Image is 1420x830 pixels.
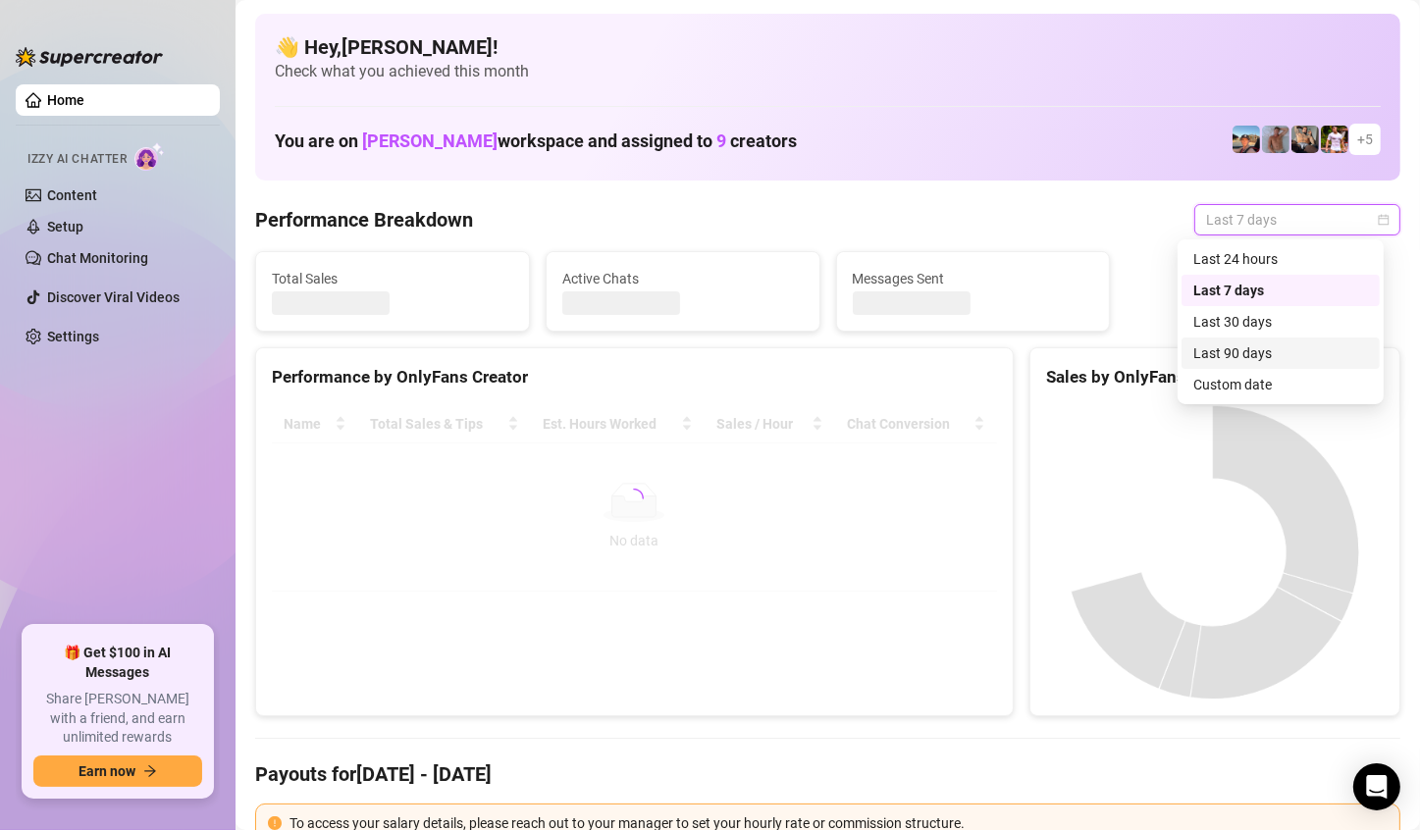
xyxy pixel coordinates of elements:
span: Check what you achieved this month [275,61,1381,82]
span: Earn now [79,763,135,779]
div: Last 24 hours [1193,248,1368,270]
img: George [1291,126,1319,153]
a: Content [47,187,97,203]
h4: Payouts for [DATE] - [DATE] [255,760,1400,788]
div: Last 7 days [1193,280,1368,301]
span: calendar [1378,214,1390,226]
h1: You are on workspace and assigned to creators [275,130,797,152]
div: Last 30 days [1182,306,1380,337]
img: AI Chatter [134,142,165,171]
span: + 5 [1357,129,1373,150]
span: 🎁 Get $100 in AI Messages [33,644,202,682]
span: Share [PERSON_NAME] with a friend, and earn unlimited rewards [33,690,202,748]
span: Last 7 days [1206,205,1389,234]
div: Custom date [1193,374,1368,395]
div: Last 24 hours [1182,243,1380,275]
span: 9 [716,130,726,151]
span: exclamation-circle [268,816,282,830]
div: Custom date [1182,369,1380,400]
a: Discover Viral Videos [47,289,180,305]
span: arrow-right [143,764,157,778]
img: Hector [1321,126,1348,153]
a: Settings [47,329,99,344]
img: Joey [1262,126,1289,153]
div: Last 7 days [1182,275,1380,306]
div: Last 90 days [1182,337,1380,369]
h4: 👋 Hey, [PERSON_NAME] ! [275,33,1381,61]
span: Active Chats [562,268,804,289]
button: Earn nowarrow-right [33,755,202,787]
h4: Performance Breakdown [255,206,473,233]
span: Messages Sent [853,268,1094,289]
div: Last 90 days [1193,342,1368,364]
a: Setup [47,219,83,234]
span: [PERSON_NAME] [362,130,498,151]
div: Performance by OnlyFans Creator [272,364,997,390]
img: Zach [1233,126,1260,153]
div: Sales by OnlyFans Creator [1046,364,1384,390]
span: loading [622,487,646,510]
a: Chat Monitoring [47,250,148,266]
div: Open Intercom Messenger [1353,763,1400,810]
img: logo-BBDzfeDw.svg [16,47,163,67]
div: Last 30 days [1193,311,1368,333]
span: Izzy AI Chatter [27,150,127,169]
a: Home [47,92,84,108]
span: Total Sales [272,268,513,289]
